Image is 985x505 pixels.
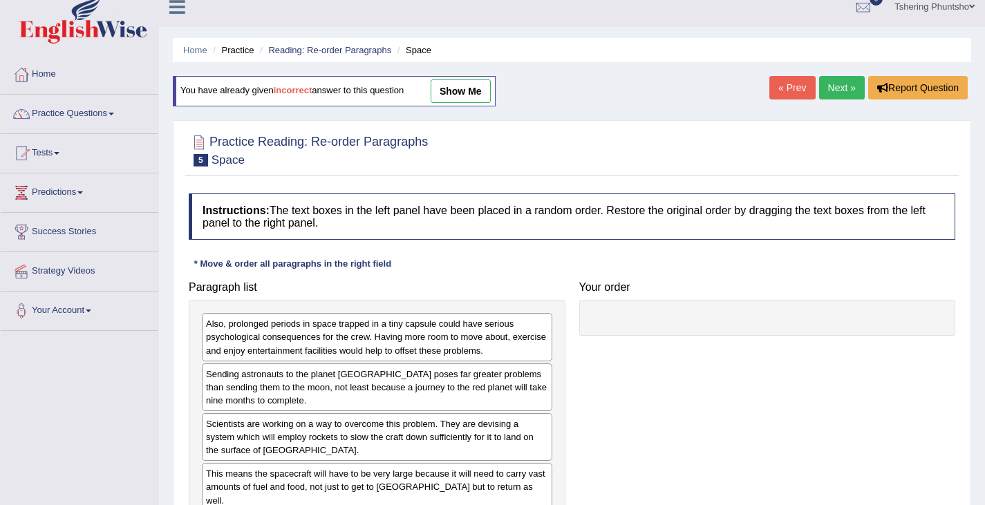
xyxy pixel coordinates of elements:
[579,281,956,294] h4: Your order
[183,45,207,55] a: Home
[1,134,158,169] a: Tests
[189,193,955,240] h4: The text boxes in the left panel have been placed in a random order. Restore the original order b...
[431,79,491,103] a: show me
[769,76,815,99] a: « Prev
[209,44,254,57] li: Practice
[194,154,208,166] span: 5
[202,313,552,361] div: Also, prolonged periods in space trapped in a tiny capsule could have serious psychological conse...
[1,173,158,208] a: Predictions
[189,257,397,270] div: * Move & order all paragraphs in the right field
[202,363,552,411] div: Sending astronauts to the planet [GEOGRAPHIC_DATA] poses far greater problems than sending them t...
[868,76,968,99] button: Report Question
[189,281,565,294] h4: Paragraph list
[268,45,391,55] a: Reading: Re-order Paragraphs
[202,413,552,461] div: Scientists are working on a way to overcome this problem. They are devising a system which will e...
[189,132,428,166] h2: Practice Reading: Re-order Paragraphs
[1,252,158,287] a: Strategy Videos
[203,204,270,216] b: Instructions:
[1,95,158,129] a: Practice Questions
[1,292,158,326] a: Your Account
[212,153,245,166] small: Space
[1,55,158,90] a: Home
[1,213,158,247] a: Success Stories
[819,76,865,99] a: Next »
[394,44,431,57] li: Space
[173,76,496,106] div: You have already given answer to this question
[274,86,312,96] b: incorrect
